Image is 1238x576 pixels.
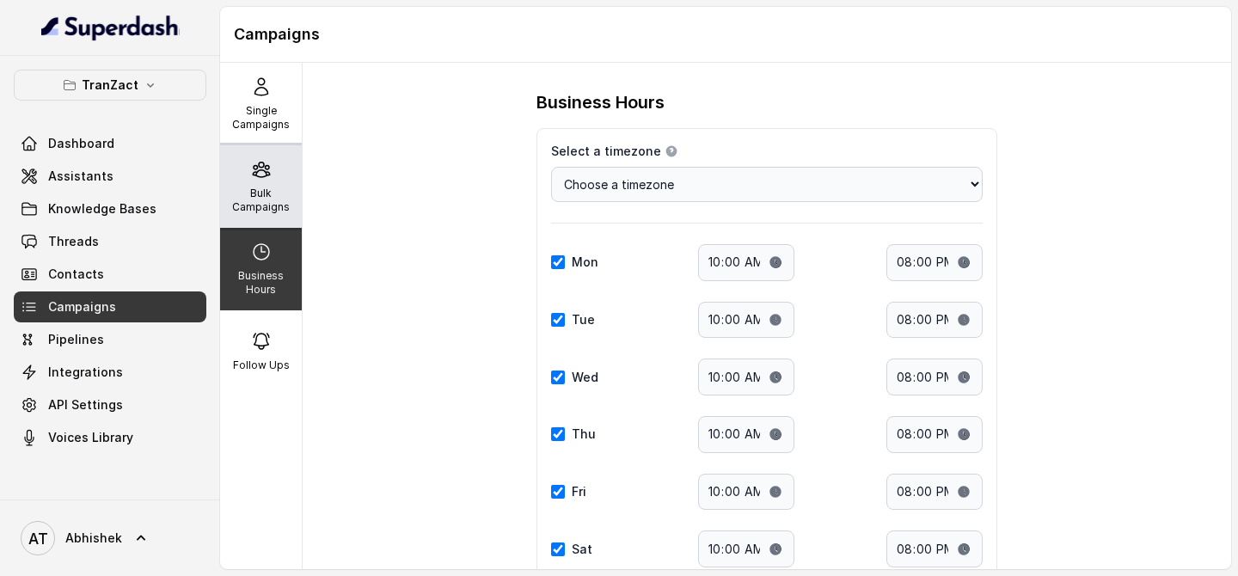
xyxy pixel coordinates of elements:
[14,70,206,101] button: TranZact
[234,21,1217,48] h1: Campaigns
[65,530,122,547] span: Abhishek
[551,143,661,160] span: Select a timezone
[14,226,206,257] a: Threads
[572,426,596,443] label: Thu
[14,357,206,388] a: Integrations
[48,168,113,185] span: Assistants
[536,90,665,114] h3: Business Hours
[48,298,116,316] span: Campaigns
[665,144,678,158] button: Select a timezone
[48,135,114,152] span: Dashboard
[14,291,206,322] a: Campaigns
[14,389,206,420] a: API Settings
[82,75,138,95] p: TranZact
[14,193,206,224] a: Knowledge Bases
[48,331,104,348] span: Pipelines
[572,311,595,328] label: Tue
[48,233,99,250] span: Threads
[14,422,206,453] a: Voices Library
[41,14,180,41] img: light.svg
[48,200,156,218] span: Knowledge Bases
[48,266,104,283] span: Contacts
[14,128,206,159] a: Dashboard
[233,358,290,372] p: Follow Ups
[14,161,206,192] a: Assistants
[14,324,206,355] a: Pipelines
[48,364,123,381] span: Integrations
[48,429,133,446] span: Voices Library
[572,483,586,500] label: Fri
[572,369,598,386] label: Wed
[28,530,48,548] text: AT
[48,396,123,414] span: API Settings
[227,187,295,214] p: Bulk Campaigns
[14,514,206,562] a: Abhishek
[14,259,206,290] a: Contacts
[227,269,295,297] p: Business Hours
[572,541,592,558] label: Sat
[572,254,598,271] label: Mon
[227,104,295,132] p: Single Campaigns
